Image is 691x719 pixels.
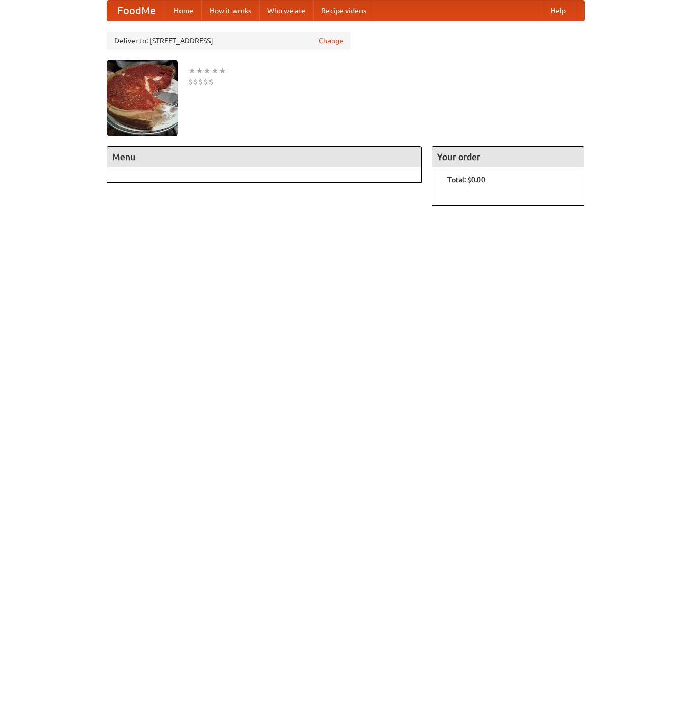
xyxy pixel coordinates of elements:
h4: Your order [432,147,584,167]
li: $ [203,76,208,87]
li: ★ [188,65,196,76]
li: $ [188,76,193,87]
a: Home [166,1,201,21]
img: angular.jpg [107,60,178,136]
a: How it works [201,1,259,21]
li: $ [193,76,198,87]
li: ★ [196,65,203,76]
h4: Menu [107,147,422,167]
a: Help [543,1,574,21]
li: ★ [211,65,219,76]
li: $ [198,76,203,87]
li: ★ [203,65,211,76]
a: Change [319,36,343,46]
a: Who we are [259,1,313,21]
b: Total: $0.00 [447,176,485,184]
li: $ [208,76,214,87]
li: ★ [219,65,226,76]
div: Deliver to: [STREET_ADDRESS] [107,32,351,50]
a: FoodMe [107,1,166,21]
a: Recipe videos [313,1,374,21]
